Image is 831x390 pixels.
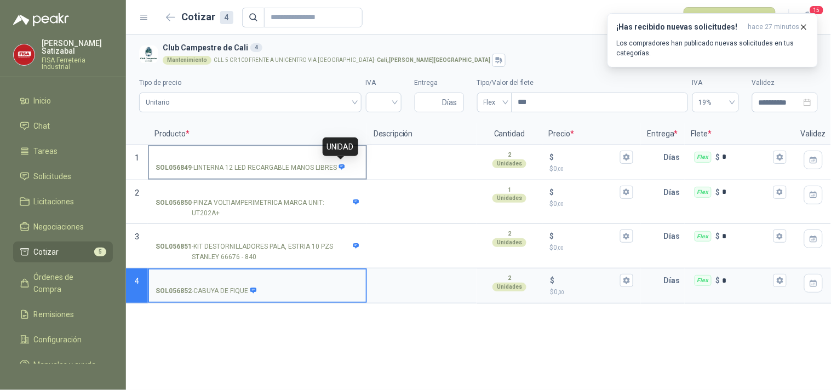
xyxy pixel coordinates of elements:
[684,7,776,28] button: Publicar cotizaciones
[13,354,113,375] a: Manuales y ayuda
[163,56,211,65] div: Mantenimiento
[34,120,50,132] span: Chat
[156,286,257,296] p: - CABUYA DE FIQUE
[156,232,359,240] input: SOL056851-KIT DESTORNILLADORES PALA, ESTRIA 10 PZS STANLEY 66676 - 840
[156,277,359,285] input: SOL056852-CABUYA DE FIQUE
[550,164,633,174] p: $
[13,90,113,111] a: Inicio
[156,242,192,262] strong: SOL056851
[214,58,490,63] p: CLL 5 CR 100 FRENTE A UNICENTRO VIA [GEOGRAPHIC_DATA] -
[34,334,82,346] span: Configuración
[664,146,685,168] p: Días
[477,78,689,88] label: Tipo/Valor del flete
[695,152,712,163] div: Flex
[617,38,809,58] p: Los compradores han publicado nuevas solicitudes en tus categorías.
[716,274,720,286] p: $
[773,151,787,164] button: Flex $
[34,359,96,371] span: Manuales y ayuda
[34,170,72,182] span: Solicitudes
[554,288,564,296] span: 0
[13,116,113,136] a: Chat
[13,304,113,325] a: Remisiones
[695,231,712,242] div: Flex
[156,153,359,162] input: SOL056849-LINTERNA 12 LED RECARGABLE MANOS LIBRES
[182,9,233,25] h2: Cotizar
[798,8,818,27] button: 15
[220,11,233,24] div: 4
[250,43,262,52] div: 4
[415,78,464,88] label: Entrega
[156,286,192,296] strong: SOL056852
[13,13,69,26] img: Logo peakr
[34,271,102,295] span: Órdenes de Compra
[135,232,139,241] span: 3
[550,199,633,209] p: $
[620,230,633,243] button: $$0,00
[94,248,106,256] span: 5
[156,198,192,219] strong: SOL056850
[695,187,712,198] div: Flex
[716,230,720,242] p: $
[42,57,113,70] p: FISA Ferreteria Industrial
[723,277,771,285] input: Flex $
[542,123,641,145] p: Precio
[42,39,113,55] p: [PERSON_NAME] Satizabal
[664,181,685,203] p: Días
[557,188,618,196] input: $$0,00
[664,225,685,247] p: Días
[139,78,362,88] label: Tipo de precio
[492,238,526,247] div: Unidades
[752,78,818,88] label: Validez
[135,188,139,197] span: 2
[156,188,359,197] input: SOL056850-PINZA VOLTIAMPERIMETRICA MARCA UNIT: UT202A+
[508,151,511,159] p: 2
[617,22,744,32] h3: ¡Has recibido nuevas solicitudes!
[620,186,633,199] button: $$0,00
[367,123,477,145] p: Descripción
[146,94,355,111] span: Unitario
[34,95,51,107] span: Inicio
[13,242,113,262] a: Cotizar5
[685,123,794,145] p: Flete
[508,186,511,194] p: 1
[748,22,800,32] span: hace 27 minutos
[34,308,74,320] span: Remisiones
[492,283,526,291] div: Unidades
[156,242,359,262] p: - KIT DESTORNILLADORES PALA, ESTRIA 10 PZS STANLEY 66676 - 840
[13,141,113,162] a: Tareas
[492,159,526,168] div: Unidades
[163,42,813,54] h3: Club Campestre de Cali
[554,244,564,251] span: 0
[558,245,564,251] span: ,00
[484,94,506,111] span: Flex
[773,186,787,199] button: Flex $
[554,200,564,208] span: 0
[492,194,526,203] div: Unidades
[14,44,35,65] img: Company Logo
[34,145,58,157] span: Tareas
[716,151,720,163] p: $
[323,137,358,156] div: UNIDAD
[554,165,564,173] span: 0
[477,123,542,145] p: Cantidad
[508,274,511,283] p: 2
[156,198,359,219] p: - PINZA VOLTIAMPERIMETRICA MARCA UNIT: UT202A+
[716,186,720,198] p: $
[550,186,554,198] p: $
[156,163,192,173] strong: SOL056849
[550,230,554,242] p: $
[34,246,59,258] span: Cotizar
[13,329,113,350] a: Configuración
[723,232,771,240] input: Flex $
[809,5,824,15] span: 15
[34,221,84,233] span: Negociaciones
[773,230,787,243] button: Flex $
[557,232,618,240] input: $$0,00
[366,78,402,88] label: IVA
[135,153,139,162] span: 1
[550,274,554,286] p: $
[620,151,633,164] button: $$0,00
[723,153,771,161] input: Flex $
[148,123,367,145] p: Producto
[773,274,787,287] button: Flex $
